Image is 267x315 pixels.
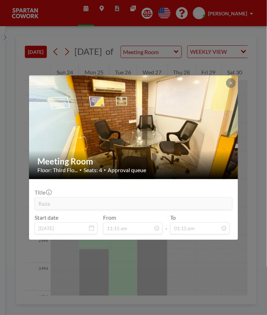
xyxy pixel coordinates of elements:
input: (No title) [35,198,232,210]
span: Approval queue [108,167,146,174]
label: To [170,214,176,221]
span: Seats: 4 [84,167,102,174]
span: - [165,217,167,232]
label: Title [35,189,51,196]
span: • [104,168,106,172]
label: Start date [35,214,58,221]
img: 537.jpg [29,49,239,206]
span: Floor: Third Flo... [37,167,78,174]
label: From [103,214,116,221]
span: • [79,167,82,173]
h2: Meeting Room [37,156,230,167]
